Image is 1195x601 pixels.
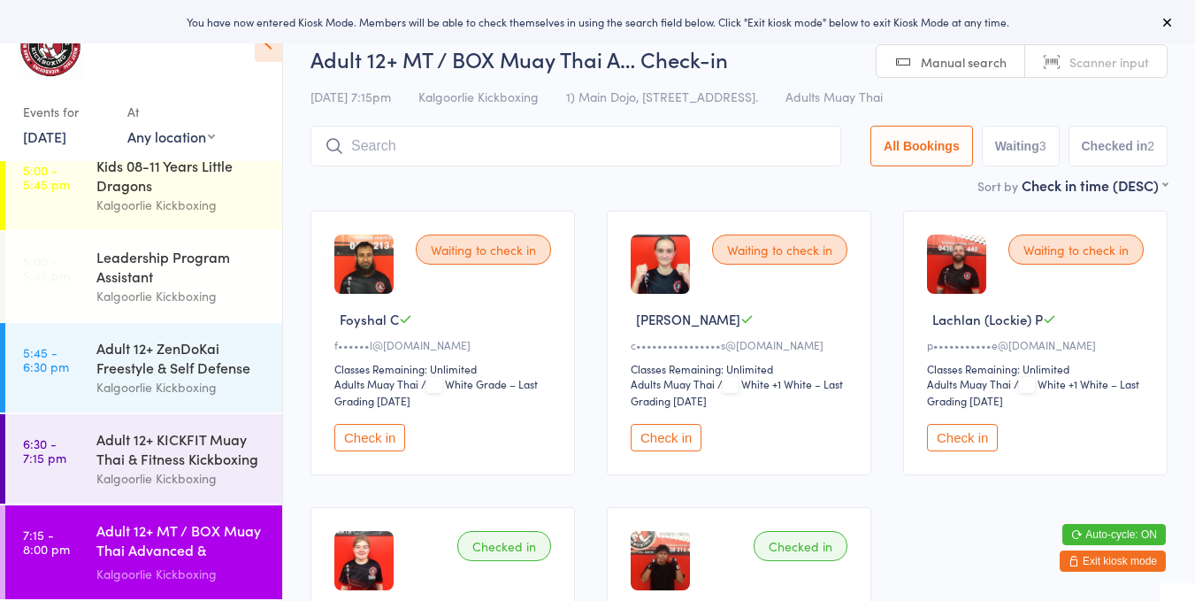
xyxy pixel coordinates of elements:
[23,163,70,191] time: 5:00 - 5:45 pm
[927,337,1149,352] div: p•••••••••••e@[DOMAIN_NAME]
[96,564,267,584] div: Kalgoorlie Kickboxing
[631,531,690,590] img: image1748949611.png
[927,361,1149,376] div: Classes Remaining: Unlimited
[96,156,267,195] div: Kids 08-11 Years Little Dragons
[96,247,267,286] div: Leadership Program Assistant
[23,436,66,465] time: 6:30 - 7:15 pm
[96,520,267,564] div: Adult 12+ MT / BOX Muay Thai Advanced & SPARRING
[5,232,282,321] a: 5:00 -5:45 pmLeadership Program AssistantKalgoorlie Kickboxing
[631,424,701,451] button: Check in
[927,424,998,451] button: Check in
[23,254,70,282] time: 5:00 - 5:45 pm
[418,88,539,105] span: Kalgoorlie Kickboxing
[96,286,267,306] div: Kalgoorlie Kickboxing
[334,235,394,294] img: image1756205489.png
[96,377,267,397] div: Kalgoorlie Kickboxing
[921,53,1007,71] span: Manual search
[310,126,841,166] input: Search
[1069,53,1149,71] span: Scanner input
[982,126,1060,166] button: Waiting3
[754,531,847,561] div: Checked in
[932,310,1043,328] span: Lachlan (Lockie) P
[1060,551,1166,572] button: Exit kiosk mode
[927,235,986,294] img: image1742987872.png
[636,310,740,328] span: [PERSON_NAME]
[334,376,418,391] div: Adults Muay Thai
[28,14,1167,29] div: You have now entered Kiosk Mode. Members will be able to check themselves in using the search fie...
[334,531,394,590] img: image1670406332.png
[416,235,551,265] div: Waiting to check in
[927,376,1011,391] div: Adults Muay Thai
[1022,175,1168,195] div: Check in time (DESC)
[712,235,847,265] div: Waiting to check in
[1069,126,1168,166] button: Checked in2
[334,337,556,352] div: f••••••l@[DOMAIN_NAME]
[631,361,853,376] div: Classes Remaining: Unlimited
[334,424,405,451] button: Check in
[310,88,391,105] span: [DATE] 7:15pm
[340,310,399,328] span: Foyshal C
[1039,139,1046,153] div: 3
[5,414,282,504] a: 6:30 -7:15 pmAdult 12+ KICKFIT Muay Thai & Fitness KickboxingKalgoorlie Kickboxing
[1008,235,1144,265] div: Waiting to check in
[96,195,267,215] div: Kalgoorlie Kickboxing
[96,338,267,377] div: Adult 12+ ZenDoKai Freestyle & Self Defense
[631,235,690,294] img: image1732099010.png
[977,177,1018,195] label: Sort by
[23,97,110,127] div: Events for
[334,361,556,376] div: Classes Remaining: Unlimited
[785,88,883,105] span: Adults Muay Thai
[23,127,66,146] a: [DATE]
[5,323,282,412] a: 5:45 -6:30 pmAdult 12+ ZenDoKai Freestyle & Self DefenseKalgoorlie Kickboxing
[96,468,267,489] div: Kalgoorlie Kickboxing
[566,88,758,105] span: 1) Main Dojo, [STREET_ADDRESS].
[23,345,69,374] time: 5:45 - 6:30 pm
[310,44,1168,73] h2: Adult 12+ MT / BOX Muay Thai A… Check-in
[5,141,282,230] a: 5:00 -5:45 pmKids 08-11 Years Little DragonsKalgoorlie Kickboxing
[18,13,83,80] img: Kalgoorlie Kickboxing
[631,337,853,352] div: c••••••••••••••••s@[DOMAIN_NAME]
[457,531,551,561] div: Checked in
[127,97,215,127] div: At
[127,127,215,146] div: Any location
[1062,524,1166,545] button: Auto-cycle: ON
[5,505,282,599] a: 7:15 -8:00 pmAdult 12+ MT / BOX Muay Thai Advanced & SPARRINGKalgoorlie Kickboxing
[870,126,973,166] button: All Bookings
[96,429,267,468] div: Adult 12+ KICKFIT Muay Thai & Fitness Kickboxing
[23,528,70,556] time: 7:15 - 8:00 pm
[1147,139,1154,153] div: 2
[631,376,715,391] div: Adults Muay Thai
